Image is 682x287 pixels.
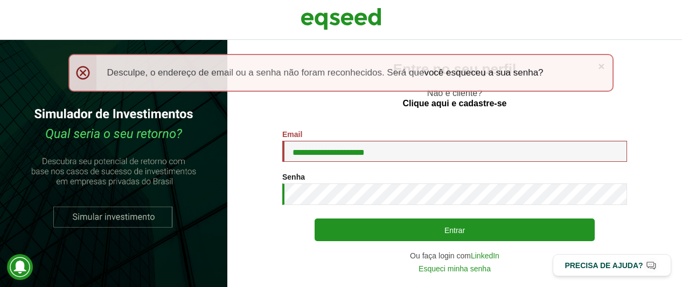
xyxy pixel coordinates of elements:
div: Desculpe, o endereço de email ou a senha não foram reconhecidos. Será que [68,54,614,92]
a: Esqueci minha senha [419,265,491,272]
a: você esqueceu a sua senha? [424,68,543,77]
a: Clique aqui e cadastre-se [403,99,507,108]
a: LinkedIn [471,252,499,259]
button: Entrar [315,218,595,241]
img: EqSeed Logo [301,5,381,32]
a: × [598,60,604,72]
div: Ou faça login com [282,252,627,259]
label: Senha [282,173,305,181]
label: Email [282,131,302,138]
